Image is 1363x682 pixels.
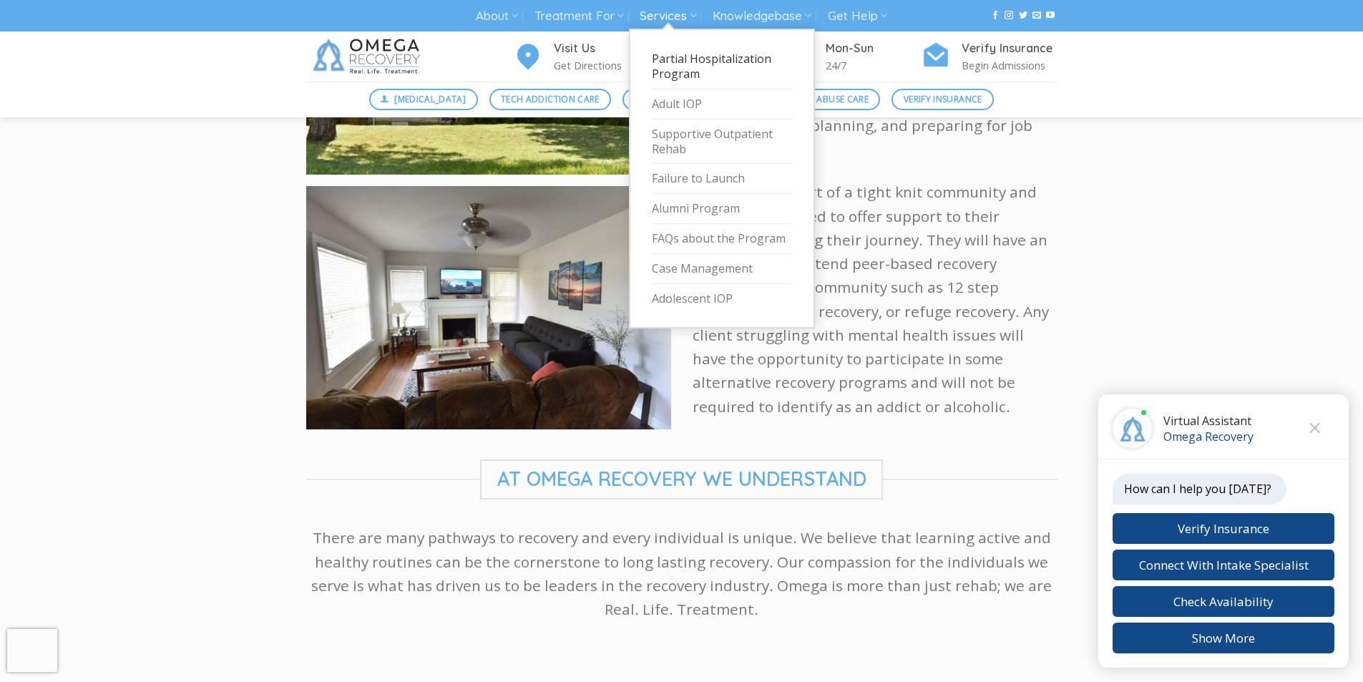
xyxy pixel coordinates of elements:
a: Alumni Program [652,194,792,224]
a: About [476,3,518,29]
a: Visit Us Get Directions [514,39,650,74]
a: Follow on Instagram [1005,11,1013,21]
h4: Mon-Sun [826,39,922,58]
span: At Omega Recovery We Understand [480,459,884,500]
p: Begin Admissions [962,57,1057,74]
a: Supportive Outpatient Rehab [652,120,792,165]
span: Verify Insurance [904,92,982,106]
a: Knowledgebase [713,3,811,29]
a: Follow on YouTube [1046,11,1055,21]
span: [MEDICAL_DATA] [394,92,466,106]
a: Verify Insurance Begin Admissions [922,39,1057,74]
a: Adult IOP [652,89,792,120]
a: Partial Hospitalization Program [652,44,792,89]
a: Follow on Twitter [1019,11,1027,21]
a: Services [640,3,696,29]
a: Verify Insurance [891,89,994,110]
a: Treatment For [534,3,624,29]
h4: Verify Insurance [962,39,1057,58]
a: Failure to Launch [652,164,792,194]
img: Omega Recovery [306,31,431,82]
p: There are many pathways to recovery and every individual is unique. We believe that learning acti... [306,526,1057,621]
a: Get Help [828,3,887,29]
span: Tech Addiction Care [501,92,600,106]
a: [MEDICAL_DATA] [369,89,478,110]
a: Tech Addiction Care [489,89,612,110]
a: Send us an email [1032,11,1041,21]
p: Get Directions [554,57,650,74]
p: 24/7 [826,57,922,74]
p: They will be a part of a tight knit community and will be encouraged to offer support to their ho... [693,180,1057,419]
h4: Visit Us [554,39,650,58]
a: Case Management [652,254,792,284]
span: Substance Abuse Care [764,92,869,106]
a: FAQs about the Program [652,224,792,254]
a: Mental Health Care [622,89,741,110]
a: Follow on Facebook [991,11,1000,21]
a: Adolescent IOP [652,284,792,313]
a: Substance Abuse Care [752,89,880,110]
